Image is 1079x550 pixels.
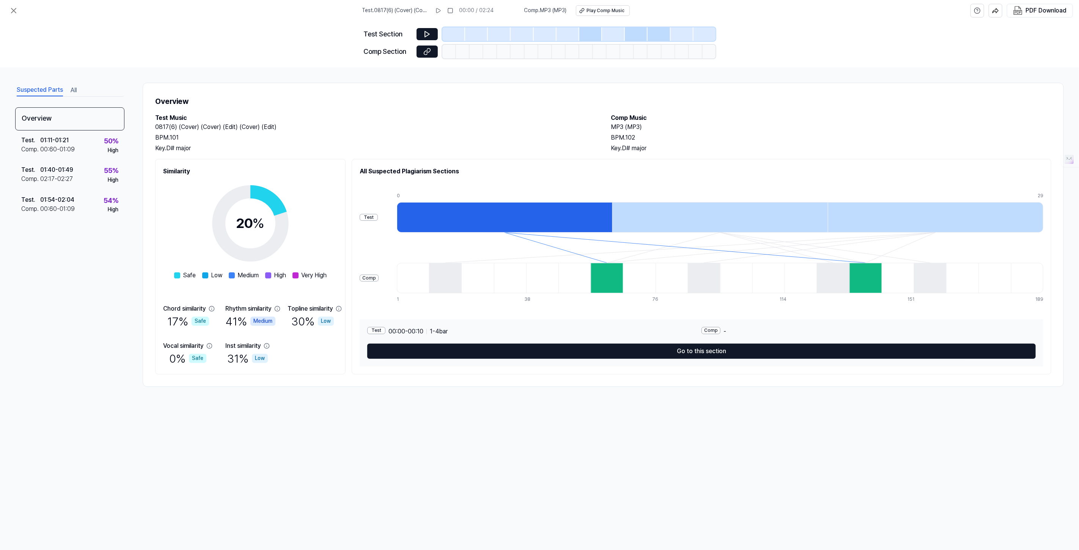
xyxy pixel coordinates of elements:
[155,133,596,142] div: BPM. 101
[780,296,812,303] div: 114
[611,123,1051,132] h2: MP3 (MP3)
[611,144,1051,153] div: Key. D# major
[238,271,259,280] span: Medium
[587,8,625,14] div: Play Comp Music
[108,147,118,154] div: High
[576,5,630,16] button: Play Comp Music
[363,29,412,40] div: Test Section
[163,167,338,176] h2: Similarity
[992,7,999,14] img: share
[360,275,379,282] div: Comp
[155,123,596,132] h2: 0817(6) (Cover) (Cover) (Edit) (Cover) (Edit)
[40,136,69,145] div: 01:11 - 01:21
[1038,193,1043,199] div: 29
[302,271,327,280] span: Very High
[970,4,984,17] button: help
[225,341,261,350] div: Inst similarity
[652,296,684,303] div: 76
[104,136,118,147] div: 50 %
[702,327,1036,336] div: -
[253,215,265,231] span: %
[17,84,63,96] button: Suspected Parts
[430,327,448,336] span: 1 - 4 bar
[318,317,334,326] div: Low
[360,214,378,221] div: Test
[252,354,268,363] div: Low
[155,113,596,123] h2: Test Music
[40,195,74,204] div: 01:54 - 02:04
[274,271,286,280] span: High
[702,327,720,334] div: Comp
[397,296,429,303] div: 1
[250,317,275,326] div: Medium
[40,174,73,184] div: 02:17 - 02:27
[71,84,77,96] button: All
[211,271,223,280] span: Low
[104,195,118,206] div: 54 %
[611,133,1051,142] div: BPM. 102
[397,193,612,199] div: 0
[459,7,494,14] div: 00:00 / 02:24
[21,195,40,204] div: Test .
[40,165,73,174] div: 01:40 - 01:49
[108,176,118,184] div: High
[104,165,118,176] div: 55 %
[389,327,423,336] span: 00:00 - 00:10
[169,350,206,366] div: 0 %
[155,95,1051,107] h1: Overview
[367,344,1036,359] button: Go to this section
[163,304,206,313] div: Chord similarity
[1012,4,1068,17] button: PDF Download
[21,145,40,154] div: Comp .
[1035,296,1043,303] div: 189
[21,174,40,184] div: Comp .
[192,317,209,326] div: Safe
[362,7,429,14] span: Test . 0817(6) (Cover) (Cover) (Edit) (Cover) (Edit)
[363,46,412,57] div: Comp Section
[360,167,1043,176] h2: All Suspected Plagiarism Sections
[40,145,75,154] div: 00:60 - 01:09
[974,7,981,14] svg: help
[367,327,385,334] div: Test
[21,204,40,214] div: Comp .
[291,313,334,329] div: 30 %
[225,313,275,329] div: 41 %
[1026,6,1066,16] div: PDF Download
[21,136,40,145] div: Test .
[15,107,124,130] div: Overview
[225,304,271,313] div: Rhythm similarity
[163,341,203,350] div: Vocal similarity
[227,350,268,366] div: 31 %
[1013,6,1022,15] img: PDF Download
[908,296,940,303] div: 151
[21,165,40,174] div: Test .
[236,213,265,234] div: 20
[155,144,596,153] div: Key. D# major
[189,354,206,363] div: Safe
[524,7,567,14] span: Comp . MP3 (MP3)
[288,304,333,313] div: Topline similarity
[40,204,75,214] div: 00:60 - 01:09
[108,206,118,214] div: High
[183,271,196,280] span: Safe
[611,113,1051,123] h2: Comp Music
[167,313,209,329] div: 17 %
[525,296,557,303] div: 38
